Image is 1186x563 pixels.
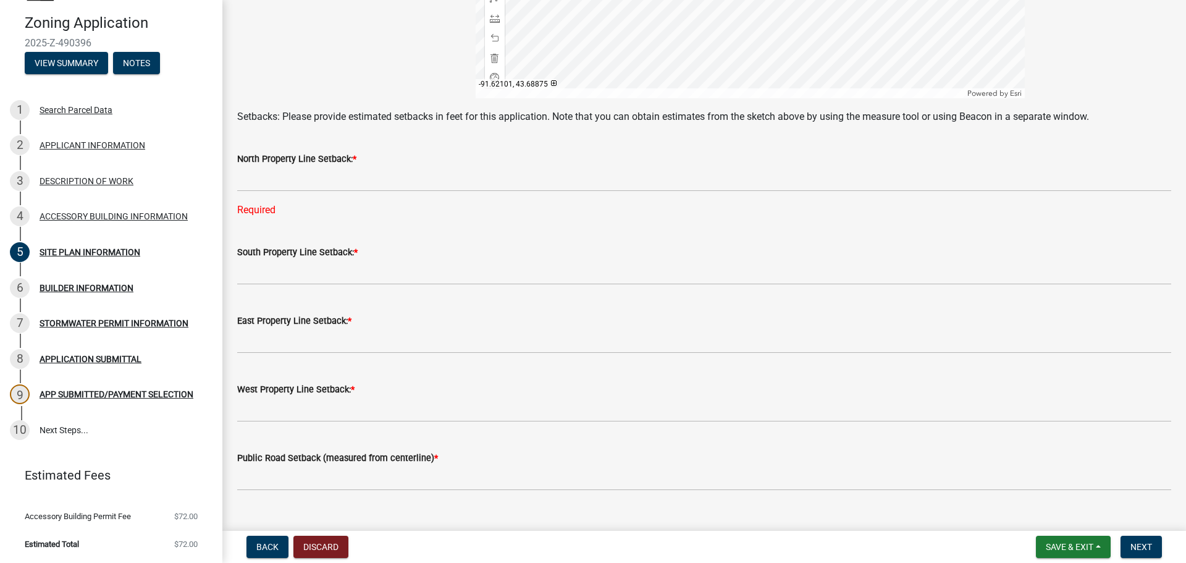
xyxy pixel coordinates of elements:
span: Back [256,542,279,552]
span: Save & Exit [1046,542,1093,552]
div: Search Parcel Data [40,106,112,114]
button: Back [246,536,288,558]
div: 5 [10,242,30,262]
wm-modal-confirm: Notes [113,59,160,69]
button: Next [1121,536,1162,558]
label: West Property Line Setback: [237,386,355,394]
label: Public Road Setback (measured from centerline) [237,454,438,463]
div: 3 [10,171,30,191]
div: DESCRIPTION OF WORK [40,177,133,185]
div: Required [237,203,1171,218]
div: APPLICANT INFORMATION [40,141,145,150]
div: 7 [10,313,30,333]
label: East Property Line Setback: [237,317,351,326]
button: Discard [293,536,348,558]
div: 10 [10,420,30,440]
span: $72.00 [174,512,198,520]
div: 2 [10,135,30,155]
div: BUILDER INFORMATION [40,284,133,292]
span: Estimated Total [25,540,79,548]
span: 2025-Z-490396 [25,37,198,49]
span: Accessory Building Permit Fee [25,512,131,520]
wm-modal-confirm: Summary [25,59,108,69]
div: SITE PLAN INFORMATION [40,248,140,256]
div: ACCESSORY BUILDING INFORMATION [40,212,188,221]
a: Esri [1010,89,1022,98]
div: 8 [10,349,30,369]
span: $72.00 [174,540,198,548]
label: South Property Line Setback: [237,248,358,257]
button: View Summary [25,52,108,74]
label: North Property Line Setback: [237,155,356,164]
div: 4 [10,206,30,226]
div: Powered by [964,88,1025,98]
span: Next [1130,542,1152,552]
div: 6 [10,278,30,298]
div: 9 [10,384,30,404]
div: STORMWATER PERMIT INFORMATION [40,319,188,328]
h4: Zoning Application [25,14,212,32]
p: Setbacks: Please provide estimated setbacks in feet for this application. Note that you can obtai... [237,109,1171,124]
div: 1 [10,100,30,120]
div: APP SUBMITTED/PAYMENT SELECTION [40,390,193,399]
div: APPLICATION SUBMITTAL [40,355,141,363]
button: Save & Exit [1036,536,1111,558]
button: Notes [113,52,160,74]
a: Estimated Fees [10,463,203,488]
